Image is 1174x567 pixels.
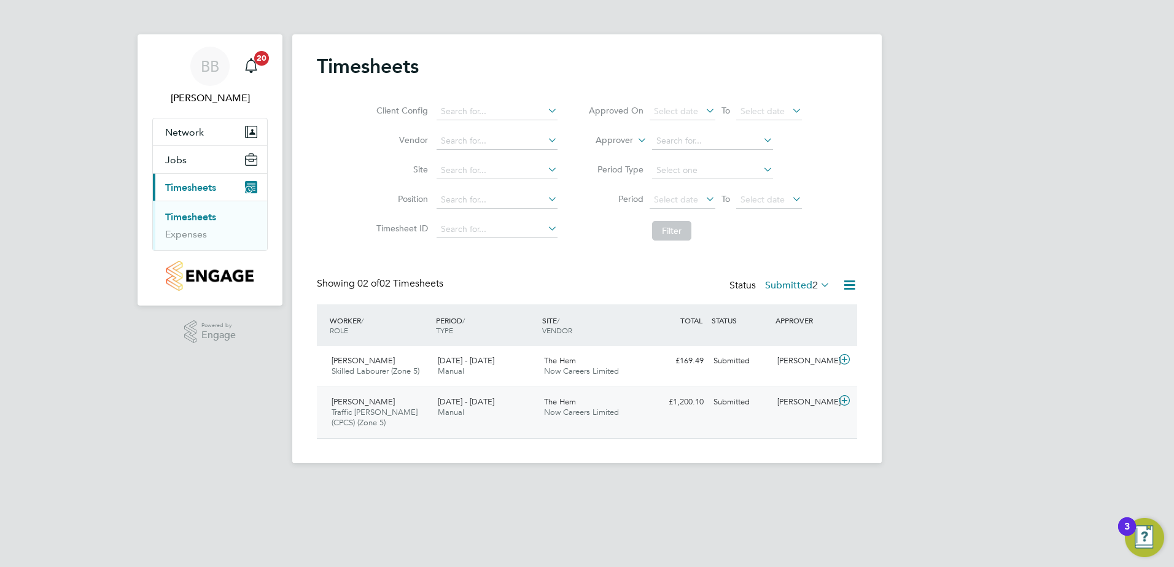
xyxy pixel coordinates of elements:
span: BB [201,58,219,74]
input: Select one [652,162,773,179]
div: STATUS [709,309,772,331]
span: Manual [438,407,464,417]
a: Powered byEngage [184,320,236,344]
span: Manual [438,366,464,376]
span: [DATE] - [DATE] [438,396,494,407]
div: SITE [539,309,645,341]
span: Engage [201,330,236,341]
button: Open Resource Center, 3 new notifications [1125,518,1164,557]
span: Powered by [201,320,236,331]
nav: Main navigation [138,34,282,306]
div: Submitted [709,351,772,371]
label: Vendor [373,134,428,145]
input: Search for... [437,221,558,238]
div: WORKER [327,309,433,341]
div: Status [729,277,833,295]
div: Showing [317,277,446,290]
label: Period Type [588,164,643,175]
span: Timesheets [165,182,216,193]
span: [PERSON_NAME] [332,396,395,407]
span: Network [165,126,204,138]
span: ROLE [330,325,348,335]
span: To [718,191,734,207]
label: Client Config [373,105,428,116]
span: The Hem [544,355,576,366]
label: Site [373,164,428,175]
div: PERIOD [433,309,539,341]
span: [PERSON_NAME] [332,355,395,366]
span: TYPE [436,325,453,335]
a: Go to home page [152,261,268,291]
span: / [557,315,559,325]
span: 02 Timesheets [357,277,443,290]
label: Period [588,193,643,204]
span: Brett Bull [152,91,268,106]
div: 3 [1124,526,1130,542]
span: Skilled Labourer (Zone 5) [332,366,419,376]
label: Approved On [588,105,643,116]
div: Timesheets [153,201,267,250]
label: Approver [578,134,633,147]
a: Timesheets [165,211,216,223]
input: Search for... [437,162,558,179]
a: 20 [239,47,263,86]
button: Timesheets [153,174,267,201]
div: Submitted [709,392,772,412]
button: Jobs [153,146,267,173]
label: Submitted [765,279,830,291]
img: countryside-properties-logo-retina.png [166,261,253,291]
input: Search for... [652,133,773,150]
span: To [718,102,734,118]
span: / [462,315,465,325]
span: 2 [812,279,818,291]
h2: Timesheets [317,54,419,79]
span: Select date [741,106,785,117]
label: Position [373,193,428,204]
span: Now Careers Limited [544,407,619,417]
div: APPROVER [772,309,836,331]
button: Network [153,118,267,145]
span: TOTAL [680,315,702,325]
span: Select date [654,194,698,205]
div: [PERSON_NAME] [772,392,836,412]
span: The Hem [544,396,576,407]
label: Timesheet ID [373,223,428,234]
input: Search for... [437,103,558,120]
span: Now Careers Limited [544,366,619,376]
span: VENDOR [542,325,572,335]
span: Select date [741,194,785,205]
button: Filter [652,221,691,241]
span: Jobs [165,154,187,166]
span: [DATE] - [DATE] [438,355,494,366]
input: Search for... [437,133,558,150]
a: Expenses [165,228,207,240]
span: Select date [654,106,698,117]
input: Search for... [437,191,558,209]
a: BB[PERSON_NAME] [152,47,268,106]
div: £169.49 [645,351,709,371]
span: / [361,315,363,325]
span: 20 [254,51,269,66]
div: £1,200.10 [645,392,709,412]
div: [PERSON_NAME] [772,351,836,371]
span: 02 of [357,277,379,290]
span: Traffic [PERSON_NAME] (CPCS) (Zone 5) [332,407,418,428]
